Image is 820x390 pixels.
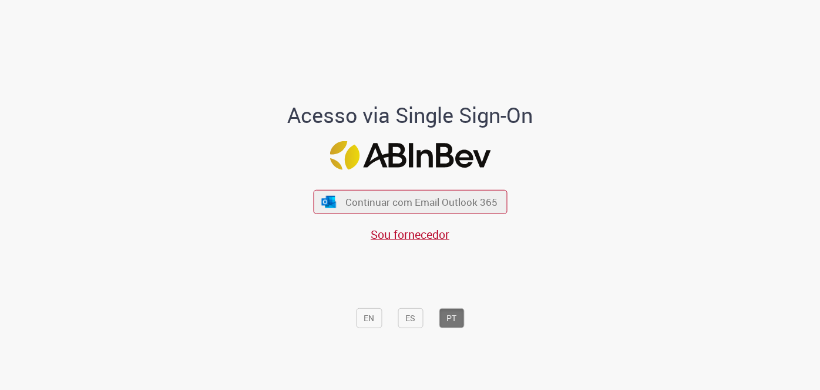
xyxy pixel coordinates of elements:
h1: Acesso via Single Sign-On [247,104,573,127]
a: Sou fornecedor [371,226,449,242]
img: ícone Azure/Microsoft 360 [321,195,337,208]
button: PT [439,308,464,328]
button: ES [398,308,423,328]
img: Logo ABInBev [330,141,490,170]
button: EN [356,308,382,328]
span: Continuar com Email Outlook 365 [345,195,498,209]
button: ícone Azure/Microsoft 360 Continuar com Email Outlook 365 [313,190,507,214]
